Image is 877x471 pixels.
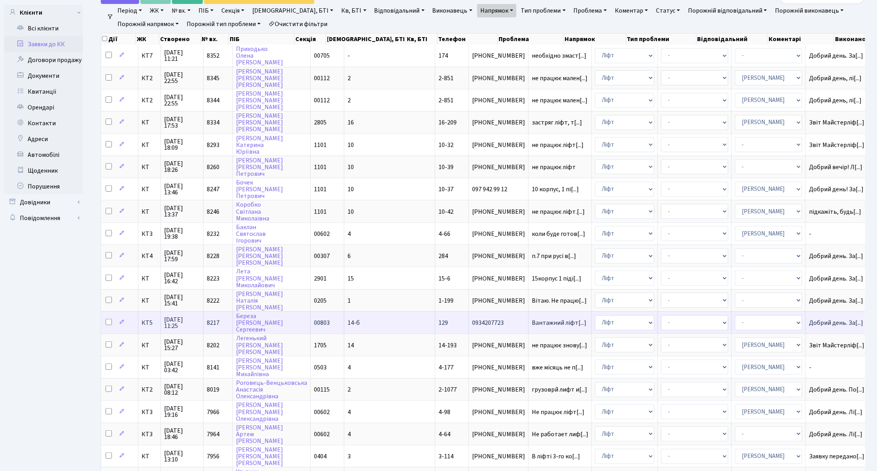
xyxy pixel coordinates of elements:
span: 14 [348,341,354,350]
span: підкажіть, будь[...] [809,207,861,216]
span: [DATE] 13:37 [164,205,200,218]
span: 00112 [314,96,330,105]
span: 2-851 [438,96,454,105]
span: 8019 [207,385,219,394]
span: 4-98 [438,408,450,416]
a: ПІБ [195,4,217,17]
span: Добрий вечір! Л[...] [809,163,862,171]
th: Виконано [834,34,875,45]
span: 8246 [207,207,219,216]
span: 7964 [207,430,219,439]
span: 8345 [207,74,219,83]
span: 8247 [207,185,219,194]
a: [PERSON_NAME][PERSON_NAME]Петрович [236,156,283,178]
span: [DATE] 15:27 [164,339,200,351]
a: Всі клієнти [4,21,83,36]
span: КТ [142,453,157,460]
span: КТ2 [142,97,157,104]
span: [DATE] 11:25 [164,317,200,329]
span: 129 [438,318,448,327]
span: В ліфті 3-го ко[...] [532,452,580,461]
span: 10-42 [438,207,454,216]
a: КоробкоСвітланаМиколаївна [236,201,269,223]
span: Добрий день. Лі[...] [809,408,862,416]
span: КТ4 [142,253,157,259]
a: Адреси [4,131,83,147]
span: [PHONE_NUMBER] [472,119,525,126]
a: Довідники [4,194,83,210]
span: КТ2 [142,386,157,393]
span: КТ [142,186,157,192]
a: [PERSON_NAME]Артем[PERSON_NAME] [236,423,283,445]
span: [PHONE_NUMBER] [472,298,525,304]
span: КТ5 [142,320,157,326]
span: 00112 [314,74,330,83]
span: КТ [142,298,157,304]
a: Порожній виконавець [772,4,847,17]
span: Добрий день. По[...] [809,385,864,394]
th: Тип проблеми [626,34,697,45]
span: 0205 [314,296,327,305]
a: Порожній тип проблеми [183,17,264,31]
span: [PHONE_NUMBER] [472,209,525,215]
span: Звіт Майстерліф[...] [809,118,864,127]
span: 3 [348,452,351,461]
a: Квитанції [4,84,83,100]
span: КТ3 [142,231,157,237]
th: Кв, БТІ [406,34,438,45]
th: № вх. [201,34,229,45]
span: 10 корпус, 1 пі[...] [532,185,579,194]
a: Напрямок [477,4,516,17]
a: Бочек[PERSON_NAME]Петрович [236,178,283,200]
span: - [348,51,350,60]
span: [PHONE_NUMBER] [472,275,525,282]
span: [PHONE_NUMBER] [472,342,525,349]
span: Добрий день. За[...] [809,318,863,327]
span: [PHONE_NUMBER] [472,453,525,460]
span: [DATE] 22:55 [164,72,200,84]
span: - [809,364,864,371]
th: ПІБ [229,34,295,45]
span: [DATE] 18:26 [164,160,200,173]
a: Заявки до КК [4,36,83,52]
th: Напрямок [564,34,626,45]
a: [PERSON_NAME]Наталія[PERSON_NAME] [236,290,283,312]
a: Порожній відповідальний [685,4,770,17]
span: КТ [142,164,157,170]
span: 0934207723 [472,320,525,326]
span: не працює ліфт.[...] [532,207,585,216]
a: Автомобілі [4,147,83,163]
span: КТ [142,342,157,349]
span: [PHONE_NUMBER] [472,142,525,148]
span: КТ3 [142,409,157,415]
th: Відповідальний [697,34,768,45]
a: Береза[PERSON_NAME]Сергеевич [236,312,283,334]
a: Кв, БТІ [338,4,369,17]
a: БакланСвятославІгорович [236,223,266,245]
span: 00115 [314,385,330,394]
th: Дії [101,34,136,45]
span: 1101 [314,163,327,171]
span: 15-6 [438,274,450,283]
span: 8352 [207,51,219,60]
span: 16 [348,118,354,127]
span: КТ [142,119,157,126]
span: вже місяць не п[...] [532,363,583,372]
span: 2 [348,96,351,105]
span: 2-1077 [438,385,457,394]
span: коли буде готов[...] [532,230,585,238]
span: 174 [438,51,448,60]
span: 1101 [314,185,327,194]
span: КТ [142,142,157,148]
span: Вітаю. Не працю[...] [532,296,587,305]
a: [PERSON_NAME][PERSON_NAME][PERSON_NAME] [236,245,283,267]
a: Проблема [571,4,610,17]
span: 2901 [314,274,327,283]
a: [PERSON_NAME]КатеринаЮріївна [236,134,283,156]
span: 8228 [207,252,219,260]
span: [DATE] 22:55 [164,94,200,107]
span: 10 [348,163,354,171]
a: Документи [4,68,83,84]
span: 4 [348,430,351,439]
span: [PHONE_NUMBER] [472,231,525,237]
